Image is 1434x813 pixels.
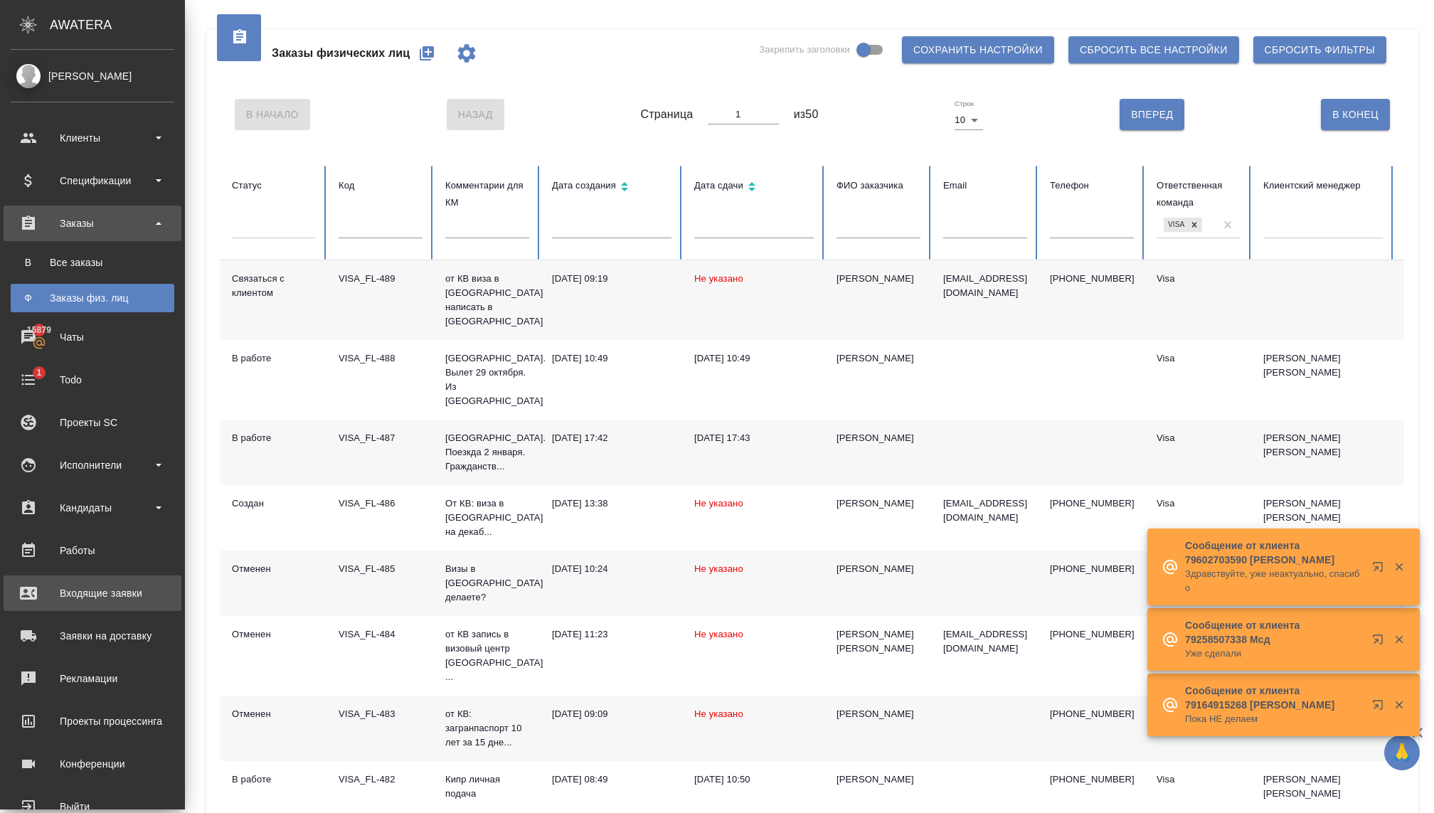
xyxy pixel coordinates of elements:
[1157,351,1241,366] div: Visa
[445,431,529,474] p: [GEOGRAPHIC_DATA]. Поезкда 2 января. Гражданств...
[836,562,920,576] div: [PERSON_NAME]
[1263,177,1383,194] div: Клиентский менеджер
[445,351,529,408] p: [GEOGRAPHIC_DATA]. Вылет 29 октября. Из [GEOGRAPHIC_DATA]
[694,498,743,509] span: Не указано
[694,351,814,366] div: [DATE] 10:49
[641,106,694,123] span: Страница
[4,661,181,696] a: Рекламации
[1252,485,1394,551] td: [PERSON_NAME] [PERSON_NAME]
[902,36,1054,63] button: Сохранить настройки
[943,627,1027,656] p: [EMAIL_ADDRESS][DOMAIN_NAME]
[232,772,316,787] div: В работе
[1252,340,1394,420] td: [PERSON_NAME] [PERSON_NAME]
[11,711,174,732] div: Проекты процессинга
[694,629,743,639] span: Не указано
[1185,712,1363,726] p: Пока НЕ делаем
[445,272,529,329] p: от КВ виза в [GEOGRAPHIC_DATA] написать в [GEOGRAPHIC_DATA]
[552,772,671,787] div: [DATE] 08:49
[1185,567,1363,595] p: Здравствуйте, уже неактуально, спасибо
[339,351,423,366] div: VISA_FL-488
[1384,560,1413,573] button: Закрыть
[232,496,316,511] div: Создан
[552,351,671,366] div: [DATE] 10:49
[232,707,316,721] div: Отменен
[11,625,174,647] div: Заявки на доставку
[1050,272,1134,286] p: [PHONE_NUMBER]
[552,177,671,198] div: Сортировка
[445,177,529,211] div: Комментарии для КМ
[1252,420,1394,485] td: [PERSON_NAME] [PERSON_NAME]
[4,618,181,654] a: Заявки на доставку
[552,562,671,576] div: [DATE] 10:24
[1131,106,1173,124] span: Вперед
[11,455,174,476] div: Исполнители
[759,43,850,57] span: Закрепить заголовки
[836,707,920,721] div: [PERSON_NAME]
[552,272,671,286] div: [DATE] 09:19
[4,319,181,355] a: 15879Чаты
[339,562,423,576] div: VISA_FL-485
[4,362,181,398] a: 1Todo
[18,255,167,270] div: Все заказы
[4,575,181,611] a: Входящие заявки
[1364,553,1398,587] button: Открыть в новой вкладке
[445,496,529,539] p: От КВ: виза в [GEOGRAPHIC_DATA] на декаб...
[1050,177,1134,194] div: Телефон
[339,177,423,194] div: Код
[1185,684,1363,712] p: Сообщение от клиента 79164915268 [PERSON_NAME]
[232,351,316,366] div: В работе
[18,323,60,337] span: 15879
[4,703,181,739] a: Проекты процессинга
[552,627,671,642] div: [DATE] 11:23
[1068,36,1239,63] button: Сбросить все настройки
[1080,41,1228,59] span: Сбросить все настройки
[445,772,529,801] p: Кипр личная подача
[943,177,1027,194] div: Email
[1050,496,1134,511] p: [PHONE_NUMBER]
[11,284,174,312] a: ФЗаказы физ. лиц
[50,11,185,39] div: AWATERA
[1157,431,1241,445] div: Visa
[11,540,174,561] div: Работы
[1185,618,1363,647] p: Сообщение от клиента 79258507338 Мсд
[410,36,444,70] button: Создать
[1157,496,1241,511] div: Visa
[1384,698,1413,711] button: Закрыть
[4,405,181,440] a: Проекты SC
[955,110,983,130] div: 10
[836,772,920,787] div: [PERSON_NAME]
[11,583,174,604] div: Входящие заявки
[836,351,920,366] div: [PERSON_NAME]
[943,496,1027,525] p: [EMAIL_ADDRESS][DOMAIN_NAME]
[694,563,743,574] span: Не указано
[1384,633,1413,646] button: Закрыть
[1050,562,1134,576] p: [PHONE_NUMBER]
[1050,707,1134,721] p: [PHONE_NUMBER]
[11,369,174,390] div: Todo
[18,291,167,305] div: Заказы физ. лиц
[1050,627,1134,642] p: [PHONE_NUMBER]
[1332,106,1379,124] span: В Конец
[1321,99,1390,130] button: В Конец
[232,177,316,194] div: Статус
[1185,538,1363,567] p: Сообщение от клиента 79602703590 [PERSON_NAME]
[694,177,814,198] div: Сортировка
[1185,647,1363,661] p: Уже сделали
[11,412,174,433] div: Проекты SC
[1157,272,1241,286] div: Visa
[339,627,423,642] div: VISA_FL-484
[1164,218,1186,233] div: Visa
[232,562,316,576] div: Отменен
[28,366,50,380] span: 1
[552,496,671,511] div: [DATE] 13:38
[232,272,316,300] div: Связаться с клиентом
[694,772,814,787] div: [DATE] 10:50
[836,496,920,511] div: [PERSON_NAME]
[272,45,410,62] span: Заказы физических лиц
[232,627,316,642] div: Отменен
[1364,625,1398,659] button: Открыть в новой вкладке
[836,272,920,286] div: [PERSON_NAME]
[794,106,819,123] span: из 50
[11,753,174,775] div: Конференции
[913,41,1043,59] span: Сохранить настройки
